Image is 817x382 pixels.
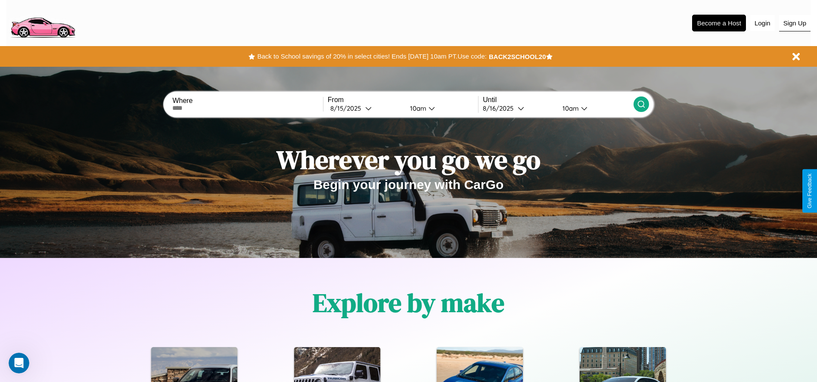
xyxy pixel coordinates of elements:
button: Login [750,15,775,31]
div: 8 / 16 / 2025 [483,104,518,112]
b: BACK2SCHOOL20 [489,53,546,60]
iframe: Intercom live chat [9,353,29,373]
h1: Explore by make [313,285,504,320]
button: Sign Up [779,15,811,31]
label: From [328,96,478,104]
button: 10am [556,104,634,113]
label: Until [483,96,633,104]
button: 10am [403,104,478,113]
div: 10am [558,104,581,112]
button: Back to School savings of 20% in select cities! Ends [DATE] 10am PT.Use code: [255,50,488,62]
div: 10am [406,104,429,112]
button: Become a Host [692,15,746,31]
button: 8/15/2025 [328,104,403,113]
label: Where [172,97,323,105]
div: Give Feedback [807,174,813,208]
div: 8 / 15 / 2025 [330,104,365,112]
img: logo [6,4,79,40]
